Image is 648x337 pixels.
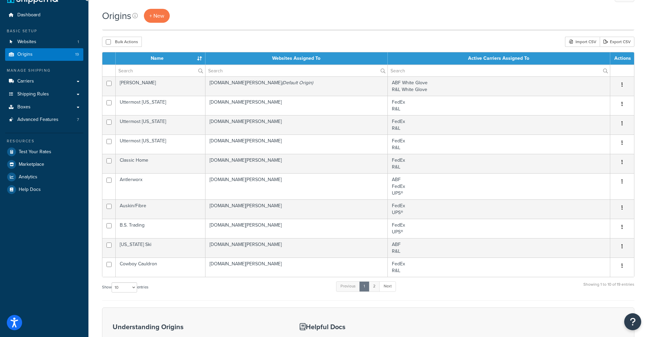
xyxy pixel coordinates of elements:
[205,199,388,219] td: [DOMAIN_NAME][PERSON_NAME]
[388,258,610,277] td: FedEx R&L
[300,323,397,331] h3: Helpful Docs
[379,281,396,291] a: Next
[205,135,388,154] td: [DOMAIN_NAME][PERSON_NAME]
[19,149,51,155] span: Test Your Rates
[369,281,380,291] a: 2
[5,48,83,61] li: Origins
[78,39,79,45] span: 1
[5,101,83,113] a: Boxes
[388,219,610,238] td: FedEx UPS®
[5,68,83,73] div: Manage Shipping
[5,75,83,88] a: Carriers
[388,173,610,199] td: ABF FedEx UPS®
[282,79,313,86] i: (Default Origin)
[5,9,83,21] a: Dashboard
[388,135,610,154] td: FedEx R&L
[359,281,369,291] a: 1
[19,162,44,167] span: Marketplace
[116,154,205,173] td: Classic Home
[17,52,33,57] span: Origins
[388,238,610,258] td: ABF R&L
[5,28,83,34] div: Basic Setup
[205,96,388,115] td: [DOMAIN_NAME][PERSON_NAME]
[116,173,205,199] td: Antlerworx
[19,187,41,193] span: Help Docs
[388,65,610,76] input: Search
[116,219,205,238] td: B.S. Trading
[5,113,83,126] li: Advanced Features
[5,171,83,183] a: Analytics
[5,36,83,48] li: Websites
[17,117,59,123] span: Advanced Features
[5,48,83,61] a: Origins 19
[17,104,31,110] span: Boxes
[205,238,388,258] td: [DOMAIN_NAME][PERSON_NAME]
[5,183,83,196] a: Help Docs
[205,76,388,96] td: [DOMAIN_NAME][PERSON_NAME]
[116,115,205,135] td: Uttermost [US_STATE]
[205,258,388,277] td: [DOMAIN_NAME][PERSON_NAME]
[19,174,37,180] span: Analytics
[144,9,170,23] a: + New
[205,115,388,135] td: [DOMAIN_NAME][PERSON_NAME]
[102,9,131,22] h1: Origins
[102,282,148,292] label: Show entries
[5,113,83,126] a: Advanced Features 7
[205,173,388,199] td: [DOMAIN_NAME][PERSON_NAME]
[205,219,388,238] td: [DOMAIN_NAME][PERSON_NAME]
[116,199,205,219] td: Auskin/Fibre
[583,281,634,295] div: Showing 1 to 10 of 19 entries
[112,282,137,292] select: Showentries
[113,323,283,331] h3: Understanding Origins
[336,281,360,291] a: Previous
[116,65,205,76] input: Search
[205,154,388,173] td: [DOMAIN_NAME][PERSON_NAME]
[5,158,83,171] a: Marketplace
[388,115,610,135] td: FedEx R&L
[77,117,79,123] span: 7
[565,37,600,47] div: Import CSV
[116,258,205,277] td: Cowboy Cauldron
[205,52,388,65] th: Websites Assigned To
[116,76,205,96] td: [PERSON_NAME]
[116,135,205,154] td: Uttermost [US_STATE]
[102,37,142,47] button: Bulk Actions
[17,12,40,18] span: Dashboard
[17,78,34,84] span: Carriers
[388,154,610,173] td: FedEx R&L
[116,96,205,115] td: Uttermost [US_STATE]
[388,199,610,219] td: FedEx UPS®
[388,76,610,96] td: ABF White Glove R&L White Glove
[205,65,387,76] input: Search
[116,238,205,258] td: [US_STATE] Ski
[5,88,83,101] a: Shipping Rules
[149,12,164,20] span: + New
[600,37,634,47] a: Export CSV
[624,313,641,330] button: Open Resource Center
[5,36,83,48] a: Websites 1
[116,52,205,65] th: Name : activate to sort column ascending
[5,146,83,158] a: Test Your Rates
[17,91,49,97] span: Shipping Rules
[610,52,634,65] th: Actions
[17,39,36,45] span: Websites
[75,52,79,57] span: 19
[388,96,610,115] td: FedEx R&L
[388,52,610,65] th: Active Carriers Assigned To
[5,138,83,144] div: Resources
